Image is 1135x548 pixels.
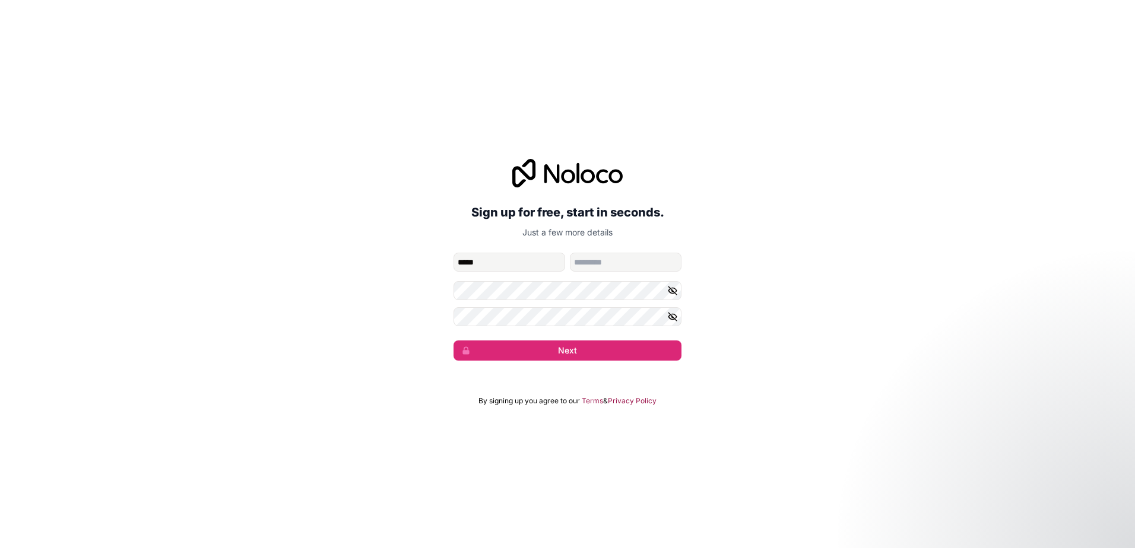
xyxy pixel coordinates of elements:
button: Next [454,340,681,361]
input: family-name [570,253,681,272]
span: & [603,396,608,406]
iframe: Intercom notifications message [898,459,1135,542]
a: Terms [582,396,603,406]
a: Privacy Policy [608,396,657,406]
input: Confirm password [454,307,681,326]
p: Just a few more details [454,227,681,238]
input: given-name [454,253,565,272]
input: Password [454,281,681,300]
span: By signing up you agree to our [478,396,580,406]
h2: Sign up for free, start in seconds. [454,202,681,223]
